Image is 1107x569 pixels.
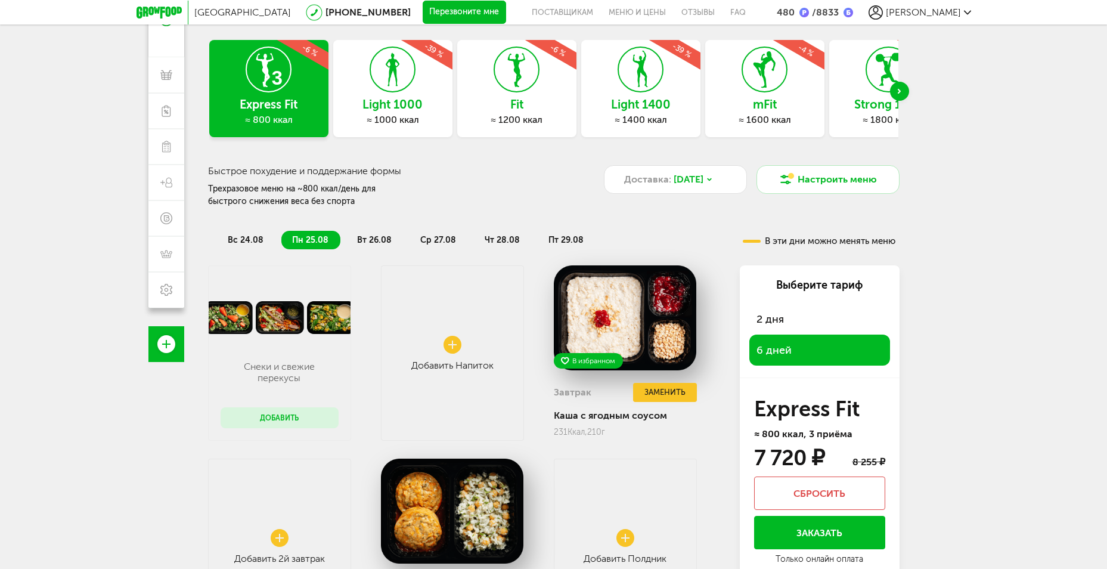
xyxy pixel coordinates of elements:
h3: Fit [457,98,576,111]
span: вт 26.08 [357,235,392,245]
span: [GEOGRAPHIC_DATA] [194,7,291,18]
h3: Strong 1800 [829,98,948,111]
h3: Light 1400 [581,98,700,111]
div: Next slide [890,82,909,101]
img: bonus_b.cdccf46.png [844,8,853,17]
div: ≈ 1400 ккал [581,114,700,126]
span: 2 дня [756,313,784,326]
a: Добавить Напиток [381,265,524,441]
div: -6 % [503,14,613,86]
span: ср 27.08 [420,235,456,245]
span: Доставка: [624,172,671,187]
button: Добавить [221,407,339,428]
img: big_CFDoDmG9MfZify9Z.png [381,459,524,564]
div: ≈ 1200 ккал [457,114,576,126]
div: ≈ 1000 ккал [333,114,452,126]
img: big_jxPlLUqVmo6NnBxm.png [554,265,697,370]
div: Трехразовое меню на ~800 ккал/день для быстрого снижения веса без спорта [208,183,404,208]
div: ≈ 1800 ккал [829,114,948,126]
span: вс 24.08 [228,235,263,245]
div: Добавить Полдник [584,553,666,564]
h3: Express Fit [209,98,328,111]
a: [PHONE_NUMBER] [325,7,411,18]
div: -39 % [379,14,489,86]
div: 8833 [809,7,839,18]
span: г [601,427,605,437]
h3: Express Fit [754,400,885,419]
h3: Быстрое похудение и поддержание формы [208,165,525,177]
div: ≈ 1600 ккал [705,114,824,126]
button: Заменить [633,383,696,403]
img: bonus_p.2f9b352.png [799,8,809,17]
div: 480 [777,7,795,18]
div: В эти дни можно менять меню [743,237,895,246]
button: Перезвоните мне [423,1,506,24]
span: / [812,7,816,18]
span: [DATE] [674,172,703,187]
div: ≈ 800 ккал [209,114,328,126]
div: В избранном [554,353,623,369]
div: 231 210 [554,427,697,437]
div: Добавить Напиток [411,360,494,371]
h3: Light 1000 [333,98,452,111]
span: 6 дней [756,344,792,357]
div: Выберите тариф [749,277,890,293]
div: -4 % [751,14,861,86]
h3: Завтрак [554,386,591,398]
span: Ккал, [568,427,587,437]
div: Только онлайн оплата [776,555,863,564]
div: 7 720 ₽ [754,449,824,468]
div: Добавить 2й завтрак [234,553,325,564]
button: Настроить меню [756,165,900,194]
button: Заказать [754,516,885,549]
div: -6 % [255,14,365,86]
span: пн 25.08 [292,235,328,245]
h3: mFit [705,98,824,111]
button: Сбросить [754,477,885,510]
div: 8 255 ₽ [852,456,885,468]
span: ≈ 800 ккал, 3 приёма [754,428,852,440]
span: пт 29.08 [548,235,584,245]
div: -39 % [627,14,737,86]
span: [PERSON_NAME] [886,7,961,18]
span: чт 28.08 [485,235,520,245]
div: Каша с ягодным соусом [554,410,697,421]
p: Снеки и свежие перекусы [232,361,326,384]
